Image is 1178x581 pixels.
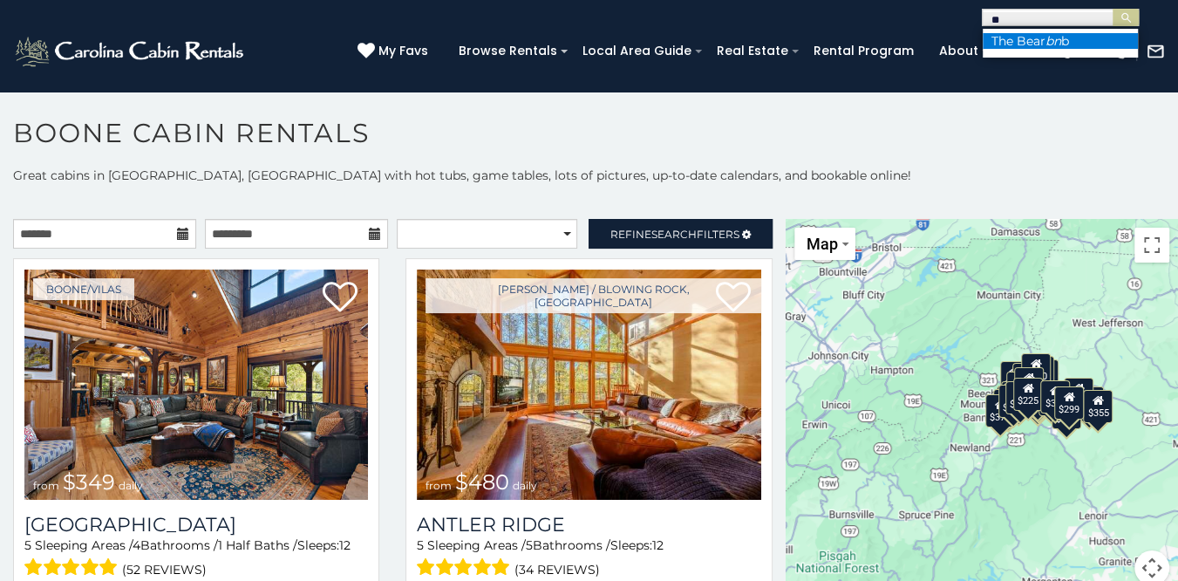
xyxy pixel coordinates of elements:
span: 5 [24,537,31,553]
em: bn [1045,33,1061,49]
span: from [426,479,452,492]
div: $380 [1040,380,1070,414]
a: Boone/Vilas [33,278,134,300]
img: mail-regular-white.png [1146,42,1165,61]
div: $325 [998,385,1028,418]
a: RefineSearchFilters [589,219,772,249]
div: Sleeping Areas / Bathrooms / Sleeps: [24,537,368,581]
div: $355 [1083,390,1113,423]
a: Local Area Guide [574,38,700,65]
span: Search [651,228,697,241]
div: $635 [1000,361,1030,394]
div: $210 [1014,367,1044,400]
a: Antler Ridge [417,513,760,537]
span: 1 Half Baths / [218,537,297,553]
span: 12 [339,537,351,553]
span: daily [513,479,537,492]
span: 12 [652,537,664,553]
a: Browse Rentals [450,38,566,65]
a: Real Estate [708,38,797,65]
img: White-1-2.png [13,34,249,69]
div: $225 [1013,378,1043,411]
span: (34 reviews) [514,558,600,581]
a: Diamond Creek Lodge from $349 daily [24,270,368,500]
span: 5 [526,537,533,553]
div: $250 [1029,359,1059,393]
span: My Favs [378,42,428,60]
img: Diamond Creek Lodge [24,270,368,500]
div: $930 [1064,378,1093,411]
span: Refine Filters [610,228,739,241]
span: 5 [417,537,424,553]
button: Toggle fullscreen view [1134,228,1169,263]
span: $349 [63,469,115,495]
span: 4 [133,537,140,553]
span: daily [119,479,143,492]
a: [PERSON_NAME] / Blowing Rock, [GEOGRAPHIC_DATA] [426,278,760,313]
a: My Favs [357,42,432,61]
a: Rental Program [805,38,923,65]
div: $299 [1054,386,1084,420]
li: The Bear b [983,33,1138,49]
div: $395 [1004,381,1034,414]
span: (52 reviews) [122,558,207,581]
a: Antler Ridge from $480 daily [417,270,760,500]
span: $480 [455,469,509,495]
a: [GEOGRAPHIC_DATA] [24,513,368,537]
div: $320 [1021,353,1051,386]
span: Map [807,235,838,253]
a: Add to favorites [323,280,357,317]
a: About [930,38,987,65]
span: from [33,479,59,492]
div: Sleeping Areas / Bathrooms / Sleeps: [417,537,760,581]
div: $375 [985,394,1015,427]
h3: Diamond Creek Lodge [24,513,368,537]
button: Change map style [794,228,855,260]
img: Antler Ridge [417,270,760,500]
